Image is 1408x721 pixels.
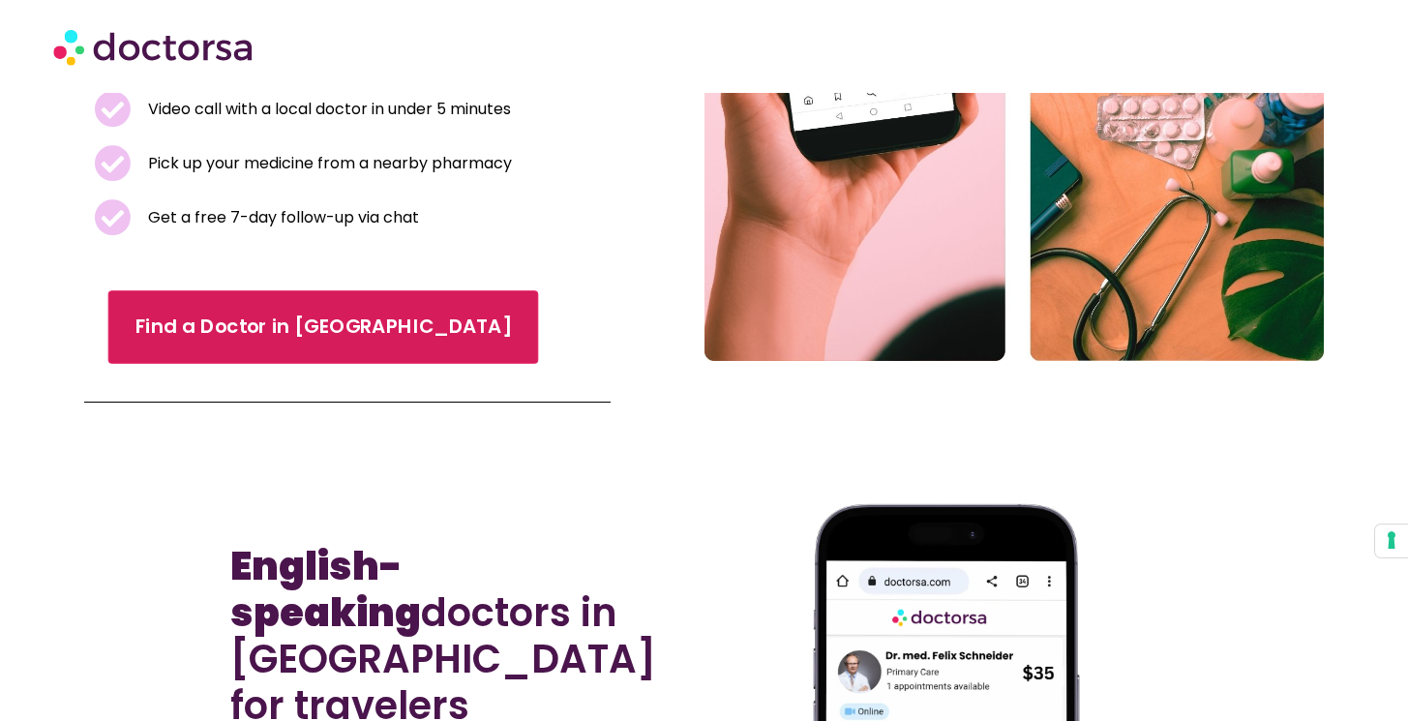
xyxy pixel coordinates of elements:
[135,314,512,342] span: Find a Doctor in [GEOGRAPHIC_DATA]
[1375,525,1408,557] button: Your consent preferences for tracking technologies
[230,539,421,640] b: English-speaking
[108,291,539,365] a: Find a Doctor in [GEOGRAPHIC_DATA]
[143,150,512,177] span: Pick up your medicine from a nearby pharmacy
[143,204,419,231] span: Get a free 7-day follow-up via chat
[143,96,511,123] span: Video call with a local doctor in under 5 minutes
